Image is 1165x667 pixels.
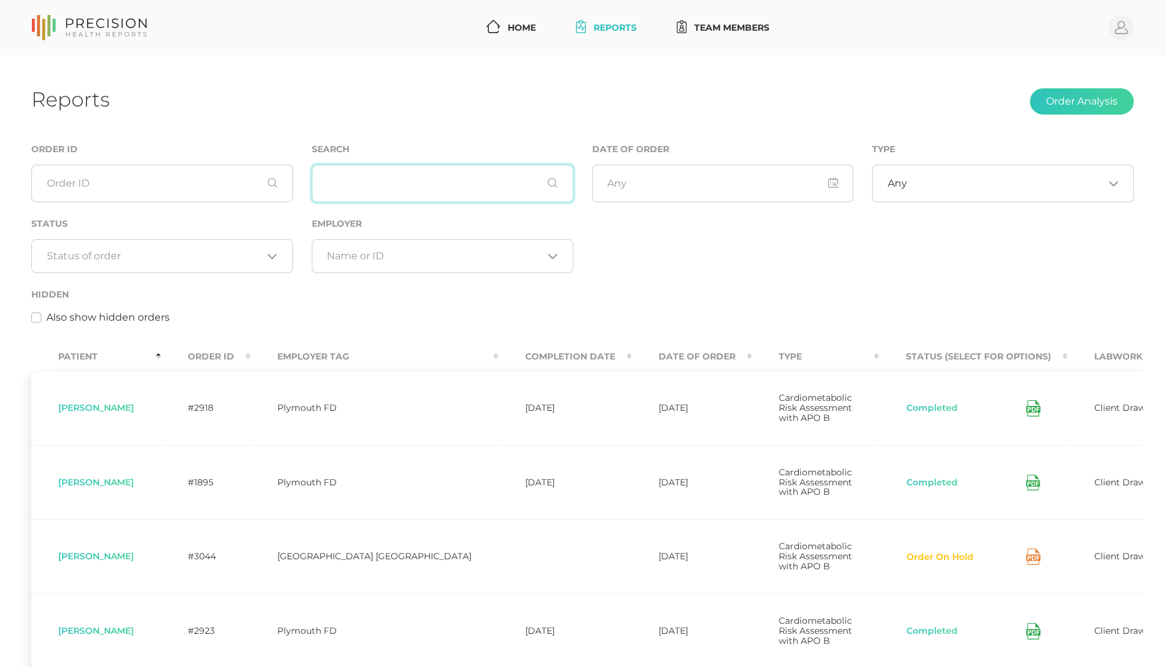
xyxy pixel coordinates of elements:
[58,402,134,413] span: [PERSON_NAME]
[592,144,669,155] label: Date of Order
[31,289,69,300] label: Hidden
[161,371,250,445] td: #2918
[312,239,573,273] div: Search for option
[498,445,632,520] td: [DATE]
[498,343,632,371] th: Completion Date : activate to sort column ascending
[46,310,170,325] label: Also show hidden orders
[327,250,543,262] input: Search for option
[672,16,774,39] a: Team Members
[906,625,958,638] button: Completed
[779,467,852,498] span: Cardiometabolic Risk Assessment with APO B
[250,371,498,445] td: Plymouth FD
[31,239,293,273] div: Search for option
[907,177,1104,190] input: Search for option
[1094,477,1146,488] span: Client Draw
[632,445,752,520] td: [DATE]
[498,371,632,445] td: [DATE]
[161,519,250,594] td: #3044
[632,519,752,594] td: [DATE]
[58,477,134,488] span: [PERSON_NAME]
[58,551,134,562] span: [PERSON_NAME]
[872,165,1134,202] div: Search for option
[161,445,250,520] td: #1895
[879,343,1067,371] th: Status (Select for Options) : activate to sort column ascending
[31,165,293,202] input: Order ID
[250,519,498,594] td: [GEOGRAPHIC_DATA] [GEOGRAPHIC_DATA]
[250,445,498,520] td: Plymouth FD
[906,402,958,415] button: Completed
[1094,402,1146,413] span: Client Draw
[888,177,907,190] span: Any
[1094,625,1146,636] span: Client Draw
[312,144,349,155] label: Search
[47,250,263,262] input: Search for option
[312,219,362,229] label: Employer
[161,343,250,371] th: Order ID : activate to sort column ascending
[632,371,752,445] td: [DATE]
[58,625,134,636] span: [PERSON_NAME]
[571,16,642,39] a: Reports
[250,343,498,371] th: Employer Tag : activate to sort column ascending
[906,477,958,489] button: Completed
[31,87,110,111] h1: Reports
[481,16,541,39] a: Home
[31,144,78,155] label: Order ID
[1030,88,1134,115] button: Order Analysis
[312,165,573,202] input: First or Last Name
[1094,551,1146,562] span: Client Draw
[752,343,879,371] th: Type : activate to sort column ascending
[592,165,854,202] input: Any
[632,343,752,371] th: Date Of Order : activate to sort column ascending
[872,144,895,155] label: Type
[779,392,852,423] span: Cardiometabolic Risk Assessment with APO B
[779,615,852,646] span: Cardiometabolic Risk Assessment with APO B
[906,551,974,564] button: Order On Hold
[31,343,161,371] th: Patient : activate to sort column descending
[31,219,68,229] label: Status
[779,540,852,572] span: Cardiometabolic Risk Assessment with APO B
